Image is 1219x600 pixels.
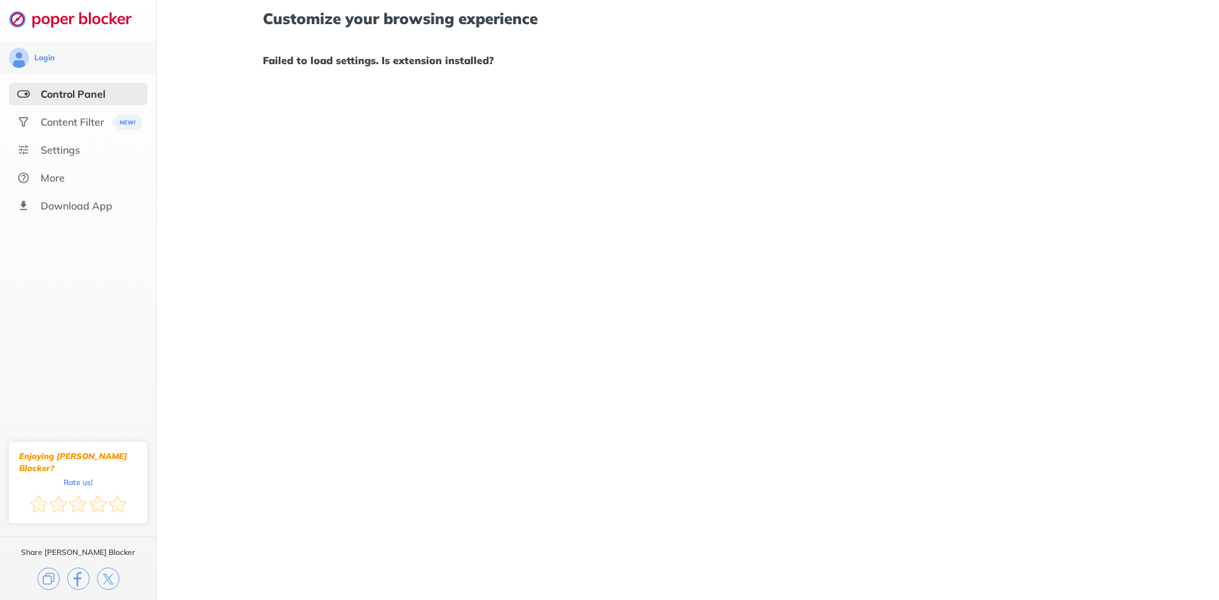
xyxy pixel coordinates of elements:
[17,116,30,128] img: social.svg
[9,10,145,28] img: logo-webpage.svg
[41,88,105,100] div: Control Panel
[9,48,29,68] img: avatar.svg
[41,143,80,156] div: Settings
[17,143,30,156] img: settings.svg
[63,479,93,485] div: Rate us!
[17,171,30,184] img: about.svg
[41,199,112,212] div: Download App
[19,450,137,474] div: Enjoying [PERSON_NAME] Blocker?
[263,10,1112,27] h1: Customize your browsing experience
[17,199,30,212] img: download-app.svg
[34,53,55,63] div: Login
[37,568,60,590] img: copy.svg
[41,116,104,128] div: Content Filter
[21,547,135,557] div: Share [PERSON_NAME] Blocker
[17,88,30,100] img: features-selected.svg
[263,52,1112,69] h1: Failed to load settings. Is extension installed?
[41,171,65,184] div: More
[97,568,119,590] img: x.svg
[112,114,143,130] img: menuBanner.svg
[67,568,90,590] img: facebook.svg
